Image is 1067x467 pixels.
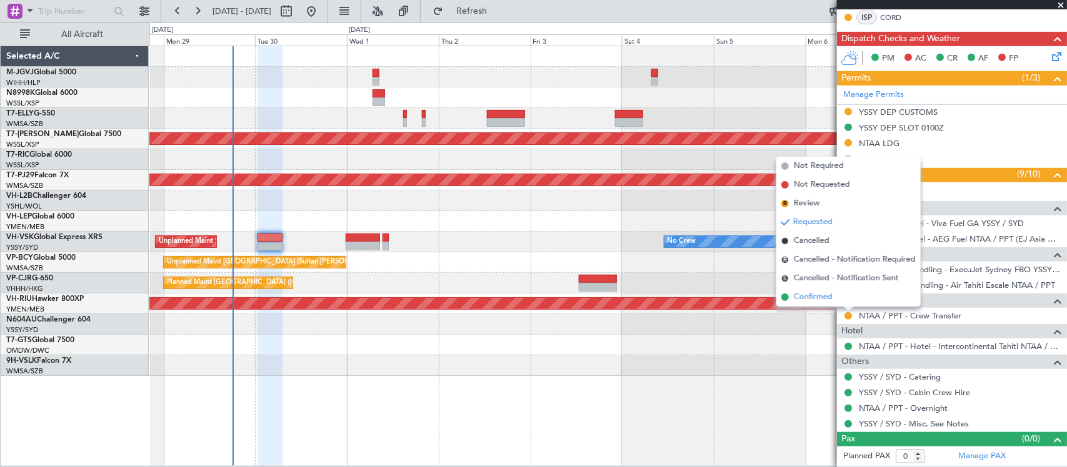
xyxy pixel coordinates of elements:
span: VH-L2B [6,192,33,200]
a: YSSY / SYD - Catering [859,371,941,382]
span: CR [947,52,958,65]
span: Requested [793,216,833,229]
a: NTAA / PPT - Handling - Air Tahiti Escale NTAA / PPT [859,280,1055,290]
a: T7-RICGlobal 6000 [6,151,72,159]
span: Pax [841,432,855,446]
button: All Aircraft [14,24,136,44]
a: YSSY/SYD [6,325,38,335]
span: (9/10) [1017,167,1040,180]
span: AF [978,52,988,65]
span: Confirmed [794,291,833,303]
span: N8998K [6,89,35,97]
a: T7-ELLYG-550 [6,110,55,117]
a: WMSA/SZB [6,181,43,190]
span: (1/3) [1022,71,1040,84]
a: VP-CJRG-650 [6,275,53,282]
span: T7-RIC [6,151,29,159]
span: VH-VSK [6,234,34,241]
a: YMEN/MEB [6,305,44,314]
span: Hotel [841,324,863,338]
span: Cancelled - Notification Required [794,253,916,266]
button: Refresh [427,1,502,21]
span: 9H-VSLK [6,357,37,365]
a: WMSA/SZB [6,119,43,129]
a: YSSY / SYD - Cabin Crew Hire [859,387,970,398]
div: Mon 6 [806,34,898,46]
div: ISP [856,11,877,24]
span: T7-PJ29 [6,172,34,179]
a: VH-VSKGlobal Express XRS [6,234,103,241]
a: WMSA/SZB [6,366,43,376]
span: Cancelled [794,235,829,247]
span: AC [915,52,926,65]
span: Refresh [446,7,498,16]
div: Tue 30 [255,34,347,46]
span: All Aircraft [33,30,132,39]
a: WMSA/SZB [6,263,43,273]
div: [DATE] [152,25,173,36]
div: Add new [858,154,1061,165]
span: Not Required [794,160,844,172]
a: CORD [880,12,908,23]
a: Manage Permits [843,89,904,101]
a: WSSL/XSP [6,99,39,108]
a: VH-LEPGlobal 6000 [6,213,74,220]
span: VP-BCY [6,254,33,262]
span: Not Requested [794,179,850,191]
span: PM [882,52,894,65]
a: VP-BCYGlobal 5000 [6,254,76,262]
span: Dispatch Checks and Weather [841,32,960,46]
a: VH-RIUHawker 800XP [6,295,84,303]
a: T7-[PERSON_NAME]Global 7500 [6,130,121,138]
span: VP-CJR [6,275,32,282]
a: Manage PAX [958,450,1006,463]
a: NTAA / PPT - Overnight [859,403,948,413]
span: Permits [841,71,871,86]
span: Others [841,355,869,369]
div: No Crew [668,232,696,251]
a: N8998KGlobal 6000 [6,89,78,97]
span: S [781,275,789,282]
label: Planned PAX [843,450,890,463]
div: Sun 5 [714,34,806,46]
a: VH-L2BChallenger 604 [6,192,86,200]
a: T7-PJ29Falcon 7X [6,172,69,179]
span: (0/0) [1022,432,1040,445]
span: Cancelled - Notification Sent [794,272,899,285]
span: VH-RIU [6,295,32,303]
span: T7-GTS [6,337,32,344]
a: M-JGVJGlobal 5000 [6,69,76,76]
span: [DATE] - [DATE] [213,6,271,17]
span: T7-ELLY [6,110,34,117]
div: Thu 2 [439,34,531,46]
a: N604AUChallenger 604 [6,316,91,323]
div: [DATE] [349,25,370,36]
span: M-JGVJ [6,69,34,76]
div: Planned Maint [GEOGRAPHIC_DATA] ([GEOGRAPHIC_DATA] Intl) [167,273,376,292]
span: FP [1009,52,1018,65]
div: Unplanned Maint [GEOGRAPHIC_DATA] (Sultan [PERSON_NAME] [PERSON_NAME] - Subang) [167,253,467,272]
a: NTAA / PPT - Fuel - AEG Fuel NTAA / PPT (EJ Asia Only) [859,234,1061,244]
div: NTAA LDG [859,138,899,149]
a: YSSY/SYD [6,243,38,252]
a: YSSY / SYD - Misc. See Notes [859,418,969,429]
a: T7-GTSGlobal 7500 [6,337,74,344]
input: Trip Number [38,2,110,21]
div: Unplanned Maint Sydney ([PERSON_NAME] Intl) [159,232,313,251]
span: R [781,256,789,263]
div: Wed 1 [347,34,439,46]
span: Review [794,197,820,210]
a: NTAA / PPT - Hotel - Intercontinental Tahiti NTAA / PPT [859,341,1061,351]
a: WIHH/HLP [6,78,41,87]
a: YSSY / SYD - Fuel - Viva Fuel GA YSSY / SYD [859,218,1024,229]
div: YSSY DEP SLOT 0100Z [859,122,944,133]
div: Sat 4 [622,34,714,46]
div: Mon 29 [164,34,256,46]
span: T7-[PERSON_NAME] [6,130,79,138]
a: WSSL/XSP [6,160,39,170]
a: YSSY / SYD - Handling - ExecuJet Sydney FBO YSSY / SYD [859,264,1061,275]
a: VHHH/HKG [6,284,43,293]
a: YSHL/WOL [6,202,42,211]
a: 9H-VSLKFalcon 7X [6,357,71,365]
span: VH-LEP [6,213,32,220]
